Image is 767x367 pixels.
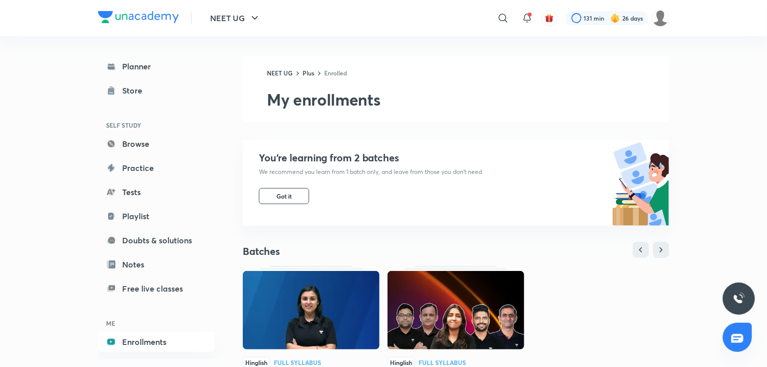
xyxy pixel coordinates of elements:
[276,192,292,200] span: Got it
[98,134,215,154] a: Browse
[98,117,215,134] h6: SELF STUDY
[267,89,669,110] h2: My enrollments
[98,11,179,26] a: Company Logo
[541,10,557,26] button: avatar
[98,279,215,299] a: Free live classes
[259,168,482,176] p: We recommend you learn from 1 batch only, and leave from those you don’t need
[98,230,215,250] a: Doubts & solutions
[388,271,524,349] img: Thumbnail
[610,13,620,23] img: streak
[98,206,215,226] a: Playlist
[612,140,669,226] img: batch
[267,69,293,77] a: NEET UG
[98,11,179,23] img: Company Logo
[204,8,267,28] button: NEET UG
[98,158,215,178] a: Practice
[733,293,745,305] img: ttu
[98,332,215,352] a: Enrollments
[122,84,148,97] div: Store
[98,315,215,332] h6: ME
[274,359,321,365] div: Full Syllabus
[98,254,215,274] a: Notes
[303,69,314,77] a: Plus
[545,14,554,23] img: avatar
[98,56,215,76] a: Planner
[98,80,215,101] a: Store
[243,245,456,258] h4: Batches
[259,152,482,164] h4: You’re learning from 2 batches
[652,10,669,27] img: Tanya Kumari
[243,271,379,349] img: Thumbnail
[259,188,309,204] button: Got it
[324,69,347,77] a: Enrolled
[419,359,466,365] div: Full Syllabus
[98,182,215,202] a: Tests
